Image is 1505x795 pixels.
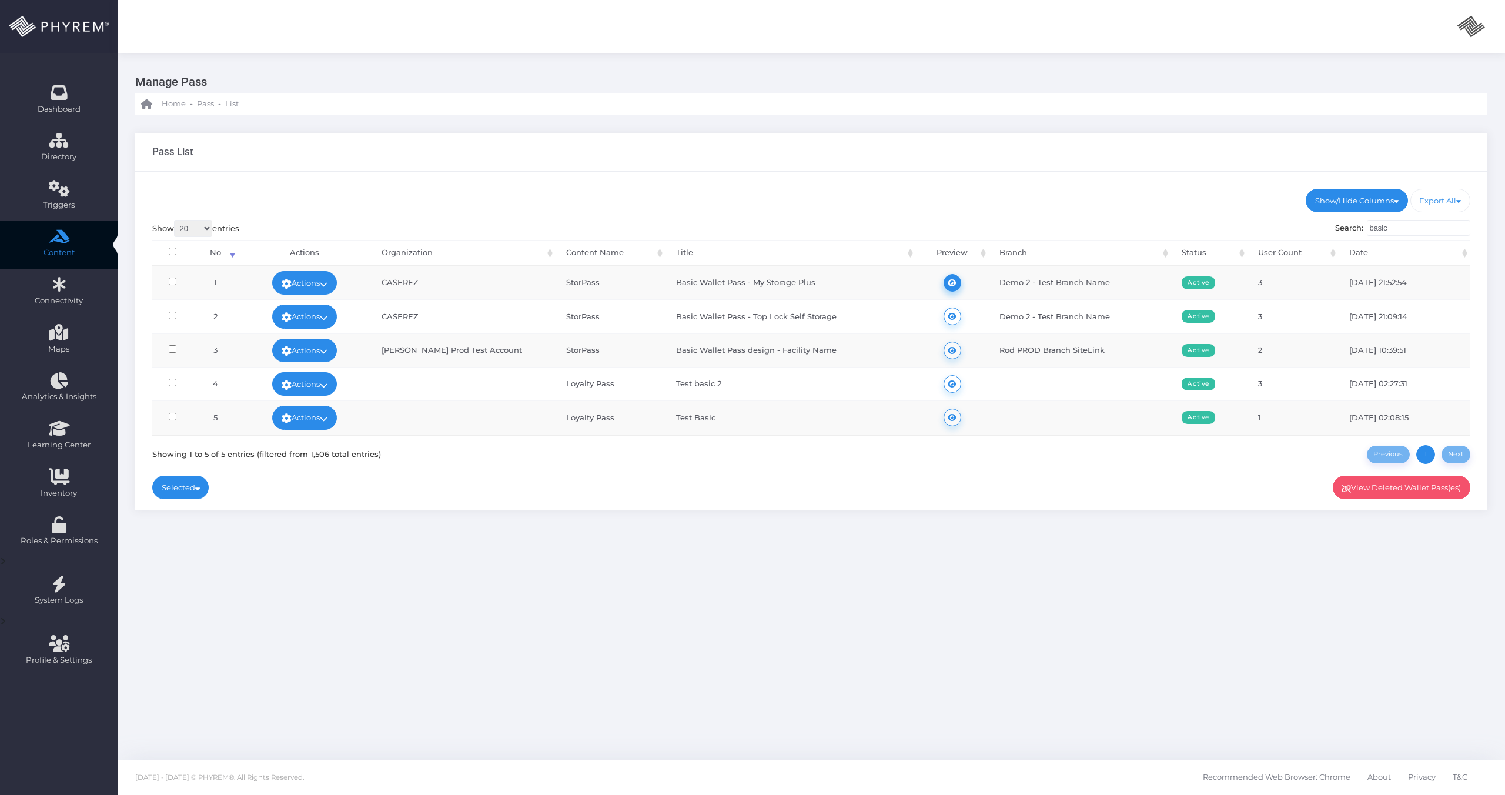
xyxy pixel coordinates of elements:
th: Content Name: activate to sort column ascending [556,240,665,266]
td: [PERSON_NAME] Prod Test Account [371,333,556,367]
th: Organization: activate to sort column ascending [371,240,556,266]
td: CASEREZ [371,299,556,333]
a: T&C [1453,760,1467,795]
label: Show entries [152,220,239,237]
td: 3 [1248,266,1339,299]
td: Demo 2 - Test Branch Name [989,299,1171,333]
td: [DATE] 21:09:14 [1339,299,1471,333]
td: Basic Wallet Pass - My Storage Plus [665,266,916,299]
a: 1 [1416,445,1435,464]
a: Actions [272,406,337,429]
td: StorPass [556,299,665,333]
span: Profile & Settings [26,654,92,666]
span: System Logs [8,594,110,606]
a: Home [141,93,186,115]
a: Selected [152,476,209,499]
a: Actions [272,339,337,362]
td: CASEREZ [371,266,556,299]
a: Show/Hide Columns [1306,189,1408,212]
span: Privacy [1408,765,1436,790]
span: Active [1182,378,1215,390]
select: Showentries [174,220,212,237]
a: Actions [272,305,337,328]
td: Loyalty Pass [556,400,665,434]
a: Pass [197,93,214,115]
span: Directory [8,151,110,163]
td: Loyalty Pass [556,367,665,400]
th: Status: activate to sort column ascending [1171,240,1248,266]
input: Search: [1367,220,1470,236]
span: Active [1182,276,1215,289]
a: Privacy [1408,760,1436,795]
a: Actions [272,271,337,295]
th: No: activate to sort column ascending [192,240,238,266]
span: Maps [48,343,69,355]
td: [DATE] 10:39:51 [1339,333,1471,367]
td: 4 [192,367,238,400]
li: - [216,98,223,110]
a: List [225,93,239,115]
span: Pass [197,98,214,110]
a: About [1367,760,1391,795]
td: [DATE] 02:08:15 [1339,400,1471,434]
span: Recommended Web Browser: Chrome [1203,765,1350,790]
td: Test basic 2 [665,367,916,400]
td: 1 [192,266,238,299]
a: Actions [272,372,337,396]
h3: Manage Pass [135,71,1479,93]
span: About [1367,765,1391,790]
td: 3 [192,333,238,367]
span: Dashboard [38,103,81,115]
a: Recommended Web Browser: Chrome [1203,760,1350,795]
a: View Deleted Wallet Pass(es) [1333,476,1471,499]
a: Export All [1410,189,1471,212]
td: Basic Wallet Pass design - Facility Name [665,333,916,367]
span: Active [1182,310,1215,323]
td: Test Basic [665,400,916,434]
span: Connectivity [8,295,110,307]
td: Demo 2 - Test Branch Name [989,266,1171,299]
span: Analytics & Insights [8,391,110,403]
li: - [188,98,195,110]
th: Actions [238,240,370,266]
th: Preview: activate to sort column ascending [916,240,989,266]
td: 3 [1248,367,1339,400]
td: 3 [1248,299,1339,333]
span: [DATE] - [DATE] © PHYREM®. All Rights Reserved. [135,773,304,781]
td: 2 [1248,333,1339,367]
td: StorPass [556,266,665,299]
span: Active [1182,344,1215,357]
span: T&C [1453,765,1467,790]
td: 5 [192,400,238,434]
label: Search: [1335,220,1471,236]
span: Learning Center [8,439,110,451]
th: Branch: activate to sort column ascending [989,240,1171,266]
span: Content [8,247,110,259]
td: 1 [1248,400,1339,434]
span: Triggers [8,199,110,211]
th: User Count: activate to sort column ascending [1248,240,1339,266]
span: Inventory [8,487,110,499]
h3: Pass List [152,146,193,158]
span: Active [1182,411,1215,424]
div: Showing 1 to 5 of 5 entries (filtered from 1,506 total entries) [152,443,381,460]
span: Home [162,98,186,110]
td: Rod PROD Branch SiteLink [989,333,1171,367]
span: Roles & Permissions [8,535,110,547]
td: 2 [192,299,238,333]
th: Date: activate to sort column ascending [1339,240,1471,266]
td: StorPass [556,333,665,367]
td: Basic Wallet Pass - Top Lock Self Storage [665,299,916,333]
td: [DATE] 21:52:54 [1339,266,1471,299]
td: [DATE] 02:27:31 [1339,367,1471,400]
span: List [225,98,239,110]
th: Title: activate to sort column ascending [665,240,916,266]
